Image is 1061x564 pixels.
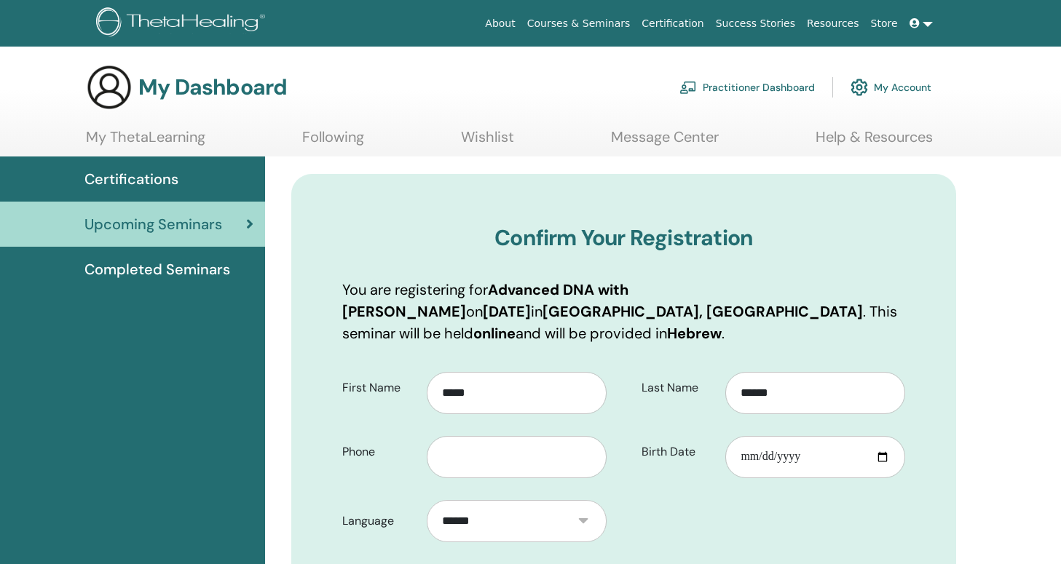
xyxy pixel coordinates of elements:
label: Phone [331,438,427,466]
b: [DATE] [483,302,531,321]
img: generic-user-icon.jpg [86,64,133,111]
a: Resources [801,10,865,37]
img: cog.svg [851,75,868,100]
span: Upcoming Seminars [84,213,222,235]
img: logo.png [96,7,270,40]
a: Success Stories [710,10,801,37]
b: Hebrew [667,324,722,343]
a: Courses & Seminars [521,10,636,37]
a: My ThetaLearning [86,128,205,156]
label: First Name [331,374,427,402]
label: Last Name [631,374,726,402]
p: You are registering for on in . This seminar will be held and will be provided in . [342,279,905,344]
a: Help & Resources [816,128,933,156]
h3: My Dashboard [138,74,287,100]
a: Message Center [611,128,719,156]
a: My Account [851,71,931,103]
label: Language [331,507,427,535]
b: [GEOGRAPHIC_DATA], [GEOGRAPHIC_DATA] [543,302,863,321]
label: Birth Date [631,438,726,466]
img: chalkboard-teacher.svg [679,81,697,94]
b: online [473,324,516,343]
a: Certification [636,10,709,37]
a: Store [865,10,904,37]
a: Practitioner Dashboard [679,71,815,103]
a: Following [302,128,364,156]
a: Wishlist [461,128,514,156]
a: About [479,10,521,37]
span: Certifications [84,168,178,190]
h3: Confirm Your Registration [342,225,905,251]
span: Completed Seminars [84,258,230,280]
